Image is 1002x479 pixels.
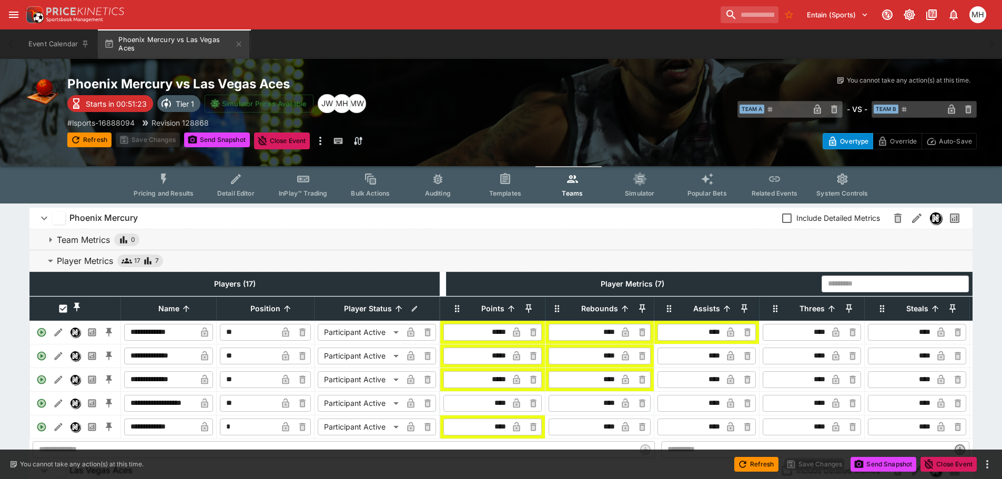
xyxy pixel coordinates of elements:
span: Name [147,302,191,315]
button: Close Event [920,457,977,472]
span: Threes [788,302,836,315]
div: Active Player [33,348,50,364]
span: Player Status [332,302,403,315]
div: Event type filters [125,166,876,203]
button: Edit [50,324,67,341]
img: Sportsbook Management [46,17,103,22]
img: nexus.svg [70,328,80,337]
div: Nexus [70,327,80,338]
p: Team Metrics [57,233,110,246]
span: Points [470,302,516,315]
span: Detail Editor [217,189,255,197]
button: Toggle light/dark mode [900,5,919,24]
button: Edit [50,395,67,412]
span: Team B [874,105,898,114]
button: Open [945,274,964,293]
span: 17 [134,256,140,266]
button: Send Snapshot [851,457,916,472]
button: open drawer [4,5,23,24]
p: You cannot take any action(s) at this time. [20,460,144,469]
span: Team A [740,105,764,114]
button: Overtype [823,133,873,149]
th: Players (17) [30,272,440,295]
p: Copy To Clipboard [67,117,135,128]
span: Position [239,302,292,315]
button: Refresh [67,133,112,147]
button: Nexus [67,324,84,341]
button: Connected to PK [878,5,897,24]
div: Active Player [33,371,50,388]
button: Notifications [944,5,963,24]
button: Nexus [926,209,945,228]
div: Active Player [33,419,50,435]
button: Edit [50,419,67,435]
div: Participant Active [318,324,402,341]
div: Participant Active [318,395,402,412]
h2: Copy To Clipboard [67,76,522,92]
img: nexus.svg [930,212,942,224]
span: Steals [895,302,940,315]
p: Revision 128868 [151,117,209,128]
p: Auto-Save [939,136,972,147]
div: Nexus [70,351,80,361]
div: Nexus [929,212,942,225]
button: Nexus [67,371,84,388]
div: Nexus [70,374,80,385]
span: Popular Bets [687,189,727,197]
div: Michael Hutchinson [969,6,986,23]
button: Documentation [922,5,941,24]
img: PriceKinetics Logo [23,4,44,25]
button: Past Performances [84,419,100,435]
div: Start From [823,133,977,149]
button: Past Performances [84,395,100,412]
img: nexus.svg [70,351,80,361]
div: Participant Active [318,371,402,388]
input: search [721,6,778,23]
span: Templates [489,189,521,197]
p: Starts in 00:51:23 [86,98,147,109]
button: Past Performances [945,209,964,228]
span: Auditing [425,189,451,197]
button: Past Performances [84,348,100,364]
button: Nexus [67,348,84,364]
img: nexus.svg [70,399,80,408]
span: 7 [155,256,159,266]
div: Justin Walsh [318,94,337,113]
div: Participant Active [318,419,402,435]
span: Rebounds [570,302,630,315]
img: nexus.svg [70,422,80,432]
span: Assists [682,302,732,315]
div: Participant Active [318,348,402,364]
img: PriceKinetics [46,7,124,15]
button: Refresh [734,457,778,472]
span: Related Events [752,189,797,197]
button: Past Performances [84,371,100,388]
div: Nexus [70,398,80,409]
button: Nexus [67,395,84,412]
p: Player Metrics [57,254,113,267]
button: Select Tenant [801,6,875,23]
button: more [314,133,327,149]
p: Overtype [840,136,868,147]
button: Simulator Prices Available [205,95,313,113]
button: Phoenix Mercury vs Las Vegas Aces [98,29,249,59]
button: Past Performances [84,324,100,341]
button: Phoenix MercuryInclude Detailed MetricsNexusPast Performances [29,208,973,229]
p: You cannot take any action(s) at this time. [847,76,970,85]
button: Edit [50,348,67,364]
span: InPlay™ Trading [279,189,327,197]
span: Bulk Actions [351,189,390,197]
button: Override [873,133,922,149]
span: Teams [562,189,583,197]
p: Override [890,136,917,147]
button: Send Snapshot [184,133,250,147]
img: nexus.svg [70,375,80,384]
button: Nexus [67,419,84,435]
span: 0 [131,235,135,245]
div: Active Player [33,395,50,412]
p: Tier 1 [176,98,194,109]
button: more [981,458,994,471]
div: Michael Hutchinson [332,94,351,113]
span: Include Detailed Metrics [796,212,880,223]
th: Player Metrics (7) [447,272,819,295]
